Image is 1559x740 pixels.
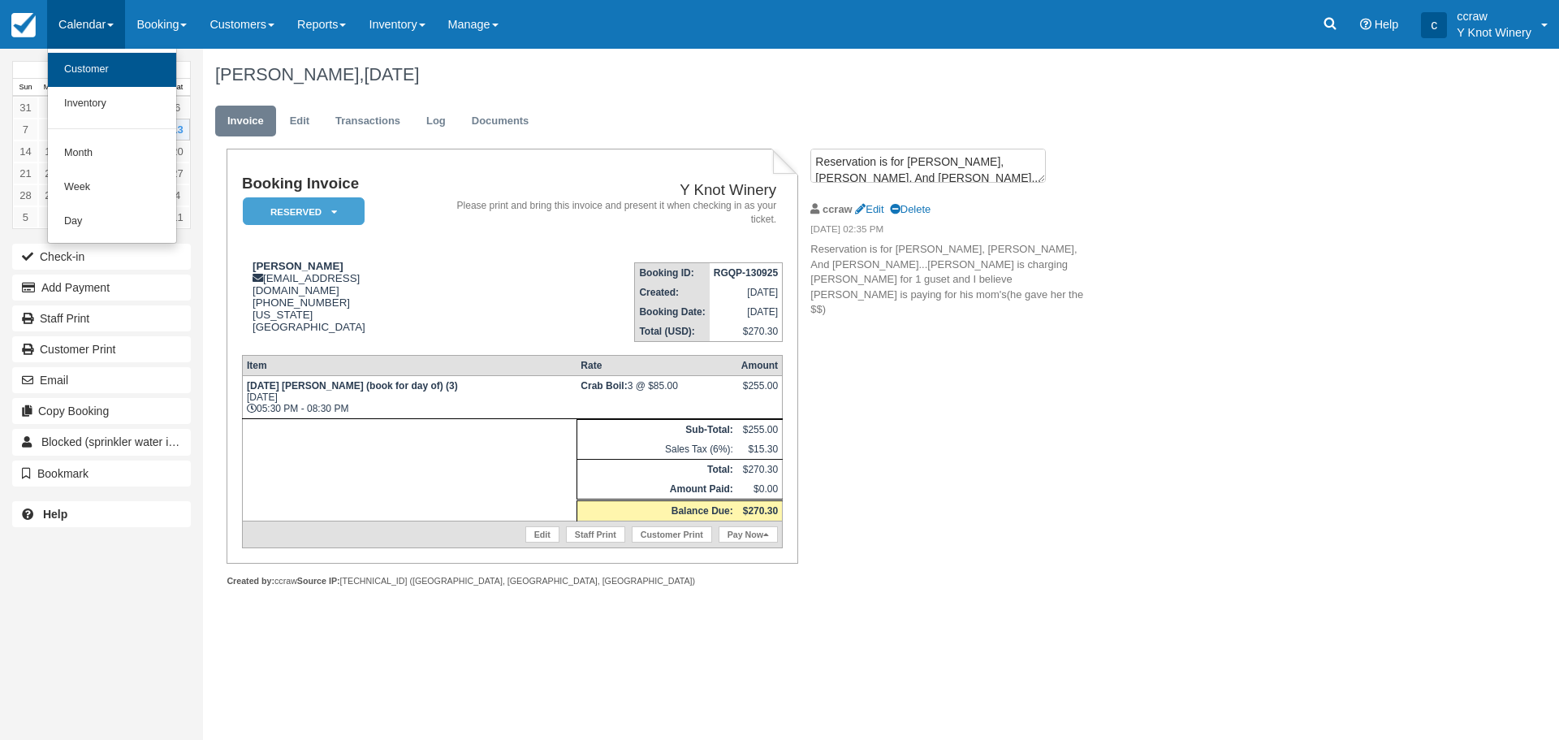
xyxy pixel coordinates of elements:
h1: [PERSON_NAME], [215,65,1360,84]
button: Bookmark [12,461,191,487]
address: Please print and bring this invoice and present it when checking in as your ticket. [447,199,776,227]
h1: Booking Invoice [242,175,441,193]
span: [DATE] [364,64,419,84]
td: [DATE] [710,283,783,302]
a: Reserved [242,197,359,227]
th: Mon [38,79,63,97]
a: 28 [13,184,38,206]
td: [DATE] 05:30 PM - 08:30 PM [242,376,577,419]
a: Week [48,171,176,205]
ul: Calendar [47,49,177,244]
a: 31 [13,97,38,119]
th: Sun [13,79,38,97]
a: Day [48,205,176,239]
td: $270.30 [710,322,783,342]
em: Reserved [243,197,365,226]
th: Rate [577,356,736,376]
div: ccraw [TECHNICAL_ID] ([GEOGRAPHIC_DATA], [GEOGRAPHIC_DATA], [GEOGRAPHIC_DATA]) [227,575,797,587]
th: Amount [737,356,783,376]
td: 3 @ $85.00 [577,376,736,419]
a: Customer [48,53,176,87]
th: Total: [577,460,736,480]
th: Balance Due: [577,500,736,521]
a: 6 [165,97,190,119]
button: Check-in [12,244,191,270]
a: 27 [165,162,190,184]
a: Edit [525,526,559,543]
th: Item [242,356,577,376]
strong: Source IP: [297,576,340,586]
i: Help [1360,19,1371,30]
th: Created: [635,283,710,302]
span: Help [1375,18,1399,31]
a: Blocked (sprinkler water issue) [12,429,191,455]
a: Month [48,136,176,171]
a: 7 [13,119,38,141]
a: Invoice [215,106,276,137]
strong: Crab Boil [581,380,627,392]
th: Amount Paid: [577,479,736,500]
th: Booking Date: [635,302,710,322]
strong: $270.30 [743,505,778,517]
p: Y Knot Winery [1457,24,1531,41]
strong: Created by: [227,576,274,586]
strong: RGQP-130925 [714,267,778,279]
strong: [DATE] [PERSON_NAME] (book for day of) (3) [247,380,458,392]
a: 4 [165,184,190,206]
p: ccraw [1457,8,1531,24]
td: [DATE] [710,302,783,322]
a: 5 [13,206,38,228]
button: Email [12,367,191,393]
a: 29 [38,184,63,206]
a: Transactions [323,106,412,137]
button: Copy Booking [12,398,191,424]
a: Inventory [48,87,176,121]
a: Help [12,501,191,527]
a: 21 [13,162,38,184]
a: 6 [38,206,63,228]
a: Log [414,106,458,137]
b: Help [43,508,67,521]
a: 13 [165,119,190,141]
a: Pay Now [719,526,778,543]
a: 20 [165,141,190,162]
img: checkfront-main-nav-mini-logo.png [11,13,36,37]
th: Total (USD): [635,322,710,342]
a: Edit [278,106,322,137]
strong: [PERSON_NAME] [253,260,343,272]
h2: Y Knot Winery [447,182,776,199]
a: Customer Print [632,526,712,543]
a: 8 [38,119,63,141]
a: Staff Print [12,305,191,331]
button: Add Payment [12,275,191,301]
a: Staff Print [566,526,625,543]
a: 15 [38,141,63,162]
th: Booking ID: [635,263,710,283]
a: 22 [38,162,63,184]
th: Sat [165,79,190,97]
th: Sub-Total: [577,420,736,440]
p: Reservation is for [PERSON_NAME], [PERSON_NAME], And [PERSON_NAME]...[PERSON_NAME] is charging [P... [810,242,1084,318]
div: c [1421,12,1447,38]
td: $0.00 [737,479,783,500]
a: Documents [460,106,542,137]
a: 11 [165,206,190,228]
div: $255.00 [741,380,778,405]
td: $255.00 [737,420,783,440]
span: Blocked (sprinkler water issue) [41,435,196,448]
em: [DATE] 02:35 PM [810,223,1084,240]
td: Sales Tax (6%): [577,439,736,460]
div: [EMAIL_ADDRESS][DOMAIN_NAME] [PHONE_NUMBER] [US_STATE] [GEOGRAPHIC_DATA] [242,260,441,333]
td: $15.30 [737,439,783,460]
a: Customer Print [12,336,191,362]
a: 14 [13,141,38,162]
a: Edit [855,203,883,215]
a: 1 [38,97,63,119]
a: Delete [890,203,931,215]
td: $270.30 [737,460,783,480]
strong: ccraw [823,203,853,215]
